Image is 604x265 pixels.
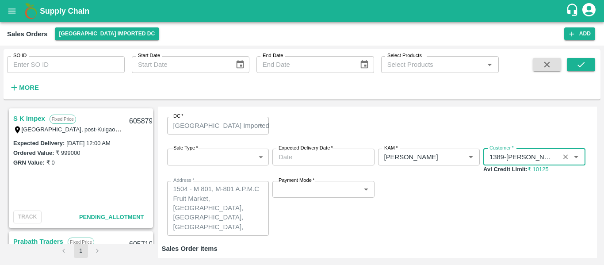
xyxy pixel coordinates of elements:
[56,150,80,156] label: ₹ 999000
[19,84,39,91] strong: More
[475,257,498,265] label: Packaging
[13,159,45,166] label: GRN Value:
[356,56,373,73] button: Choose date
[484,59,495,70] button: Open
[173,184,263,232] textarea: 1504 - M 801, M-801 A.P.M.C Fruit Market,[GEOGRAPHIC_DATA], [GEOGRAPHIC_DATA], [GEOGRAPHIC_DATA],...
[7,56,125,73] input: Enter SO ID
[528,166,549,173] span: ₹ 10125
[483,166,528,173] b: Avl Credit Limit:
[581,2,597,20] div: account of current user
[50,115,76,124] p: Fixed Price
[46,159,55,166] label: ₹ 0
[7,80,41,95] button: More
[465,151,477,163] button: Open
[66,140,110,146] label: [DATE] 12:00 AM
[55,27,160,40] button: Select DC
[279,145,333,152] label: Expected Delivery Date
[162,245,218,252] strong: Sales Order Items
[566,3,581,19] div: customer-support
[124,111,158,132] div: 605879
[13,140,65,146] label: Expected Delivery :
[13,150,54,156] label: Ordered Value:
[564,27,595,40] button: Add
[22,2,40,20] img: logo
[279,177,314,184] label: Payment Mode
[79,214,144,220] span: Pending_Allotment
[263,52,283,59] label: End Date
[74,244,88,258] button: page 1
[22,126,521,133] label: [GEOGRAPHIC_DATA], post-Kulgaon,, [GEOGRAPHIC_DATA], [GEOGRAPHIC_DATA], [GEOGRAPHIC_DATA], [GEOGR...
[350,257,363,265] label: SKU
[381,151,451,163] input: KAM
[439,257,459,265] label: Sale Unit
[13,113,45,124] a: S K Impex
[138,52,160,59] label: Start Date
[124,234,158,255] div: 605710
[489,145,514,152] label: Customer
[232,56,248,73] button: Choose date
[256,56,353,73] input: End Date
[560,151,572,163] button: Clear
[132,56,228,73] input: Start Date
[570,151,582,163] button: Open
[7,28,48,40] div: Sales Orders
[262,257,317,265] label: Brand/[PERSON_NAME]
[40,5,566,17] a: Supply Chain
[173,145,198,152] label: Sale Type
[2,1,22,21] button: open drawer
[384,145,398,152] label: KAM
[387,52,422,59] label: Select Products
[384,59,482,70] input: Select Products
[173,257,189,265] label: Name
[486,151,557,163] input: Customer
[173,113,183,120] label: DC
[40,7,89,15] b: Supply Chain
[56,244,106,258] nav: pagination navigation
[173,121,281,131] p: [GEOGRAPHIC_DATA] Imported DC
[13,236,63,247] a: Prabath Traders
[272,149,368,165] input: Choose date
[13,52,27,59] label: SO ID
[68,238,94,247] p: Fixed Price
[173,177,194,184] label: Address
